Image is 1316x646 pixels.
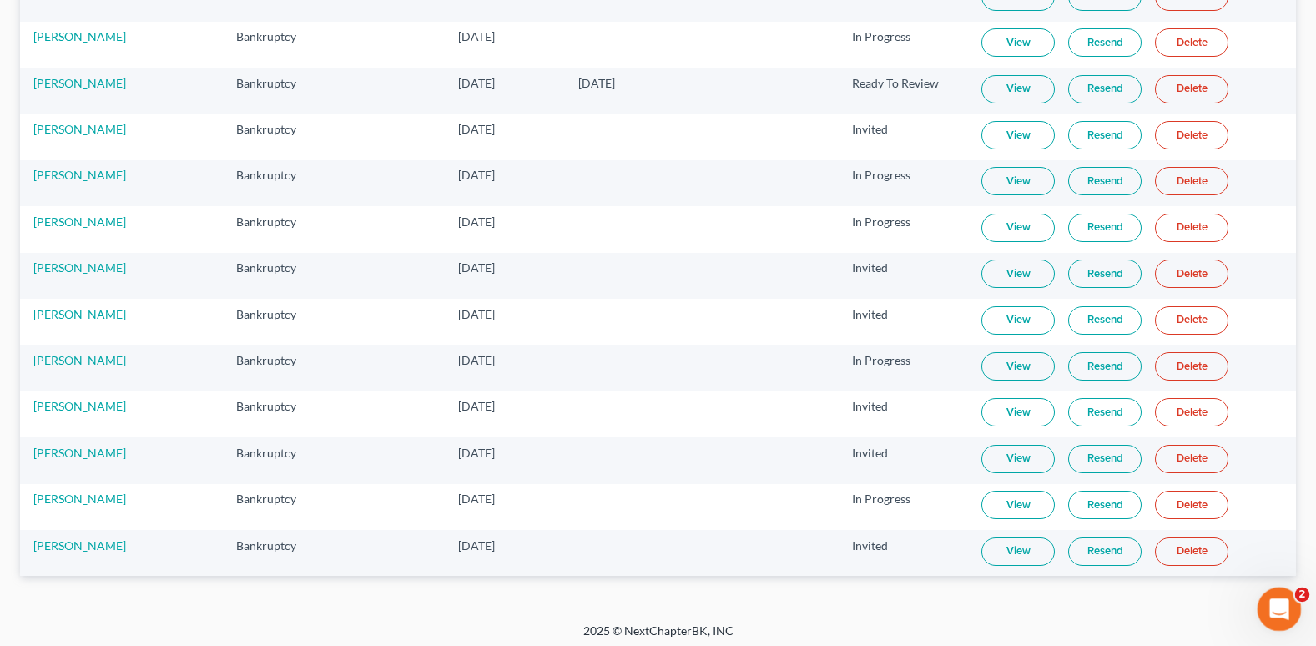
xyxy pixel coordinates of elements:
[839,530,968,576] td: Invited
[1068,75,1142,103] a: Resend
[223,253,342,299] td: Bankruptcy
[458,122,495,136] span: [DATE]
[839,484,968,530] td: In Progress
[223,530,342,576] td: Bankruptcy
[223,437,342,483] td: Bankruptcy
[1155,75,1228,103] a: Delete
[839,299,968,345] td: Invited
[458,168,495,182] span: [DATE]
[839,114,968,159] td: Invited
[33,122,126,136] a: [PERSON_NAME]
[458,446,495,460] span: [DATE]
[981,28,1055,57] a: View
[33,492,126,506] a: [PERSON_NAME]
[1155,491,1228,519] a: Delete
[1068,121,1142,149] a: Resend
[458,307,495,321] span: [DATE]
[223,391,342,437] td: Bankruptcy
[839,391,968,437] td: Invited
[1155,121,1228,149] a: Delete
[981,75,1055,103] a: View
[578,76,615,90] span: [DATE]
[981,537,1055,566] a: View
[33,446,126,460] a: [PERSON_NAME]
[223,206,342,252] td: Bankruptcy
[981,398,1055,426] a: View
[1068,214,1142,242] a: Resend
[33,214,126,229] a: [PERSON_NAME]
[458,29,495,43] span: [DATE]
[33,168,126,182] a: [PERSON_NAME]
[1068,491,1142,519] a: Resend
[839,160,968,206] td: In Progress
[1068,352,1142,381] a: Resend
[458,399,495,413] span: [DATE]
[1155,537,1228,566] a: Delete
[1155,28,1228,57] a: Delete
[981,306,1055,335] a: View
[33,307,126,321] a: [PERSON_NAME]
[1068,28,1142,57] a: Resend
[33,29,126,43] a: [PERSON_NAME]
[981,167,1055,195] a: View
[981,491,1055,519] a: View
[1155,306,1228,335] a: Delete
[1258,588,1302,632] iframe: Intercom live chat
[1155,352,1228,381] a: Delete
[458,214,495,229] span: [DATE]
[1155,398,1228,426] a: Delete
[223,68,342,114] td: Bankruptcy
[839,345,968,391] td: In Progress
[223,345,342,391] td: Bankruptcy
[981,352,1055,381] a: View
[839,22,968,68] td: In Progress
[981,214,1055,242] a: View
[33,399,126,413] a: [PERSON_NAME]
[1068,306,1142,335] a: Resend
[1068,260,1142,288] a: Resend
[223,114,342,159] td: Bankruptcy
[223,22,342,68] td: Bankruptcy
[839,253,968,299] td: Invited
[33,538,126,553] a: [PERSON_NAME]
[981,260,1055,288] a: View
[1068,445,1142,473] a: Resend
[1068,537,1142,566] a: Resend
[1155,445,1228,473] a: Delete
[458,353,495,367] span: [DATE]
[458,260,495,275] span: [DATE]
[458,76,495,90] span: [DATE]
[223,160,342,206] td: Bankruptcy
[1068,398,1142,426] a: Resend
[1155,260,1228,288] a: Delete
[33,353,126,367] a: [PERSON_NAME]
[33,260,126,275] a: [PERSON_NAME]
[839,68,968,114] td: Ready To Review
[1068,167,1142,195] a: Resend
[839,437,968,483] td: Invited
[223,299,342,345] td: Bankruptcy
[1155,214,1228,242] a: Delete
[33,76,126,90] a: [PERSON_NAME]
[981,445,1055,473] a: View
[1295,588,1310,603] span: 2
[1155,167,1228,195] a: Delete
[839,206,968,252] td: In Progress
[458,538,495,553] span: [DATE]
[981,121,1055,149] a: View
[223,484,342,530] td: Bankruptcy
[458,492,495,506] span: [DATE]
